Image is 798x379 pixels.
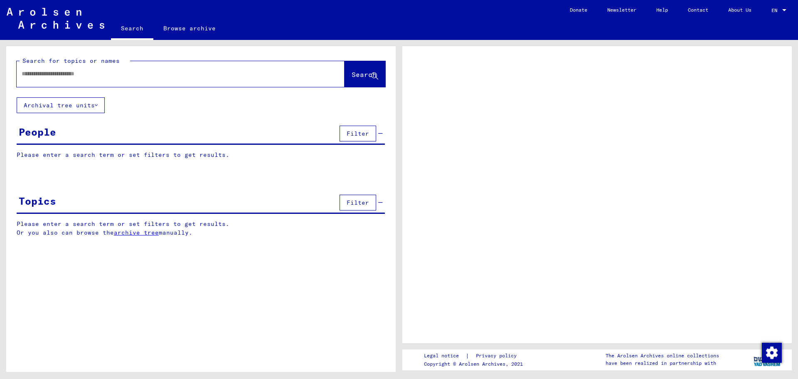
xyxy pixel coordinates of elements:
button: Filter [340,126,376,141]
button: Filter [340,195,376,211]
div: People [19,124,56,139]
a: archive tree [114,229,159,236]
img: Change consent [762,343,782,363]
button: Search [345,61,385,87]
p: Copyright © Arolsen Archives, 2021 [424,360,527,368]
a: Legal notice [424,352,465,360]
span: Search [352,70,377,79]
a: Browse archive [153,18,226,38]
p: The Arolsen Archives online collections [606,352,719,359]
button: Archival tree units [17,97,105,113]
a: Privacy policy [469,352,527,360]
p: Please enter a search term or set filters to get results. [17,151,385,159]
a: Search [111,18,153,40]
p: Please enter a search term or set filters to get results. Or you also can browse the manually. [17,220,385,237]
div: | [424,352,527,360]
div: Change consent [761,342,781,362]
span: Filter [347,130,369,137]
img: Arolsen_neg.svg [7,8,104,29]
img: yv_logo.png [752,349,783,370]
mat-label: Search for topics or names [22,57,120,64]
div: Topics [19,193,56,208]
span: Filter [347,199,369,206]
span: EN [771,7,781,13]
p: have been realized in partnership with [606,359,719,367]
